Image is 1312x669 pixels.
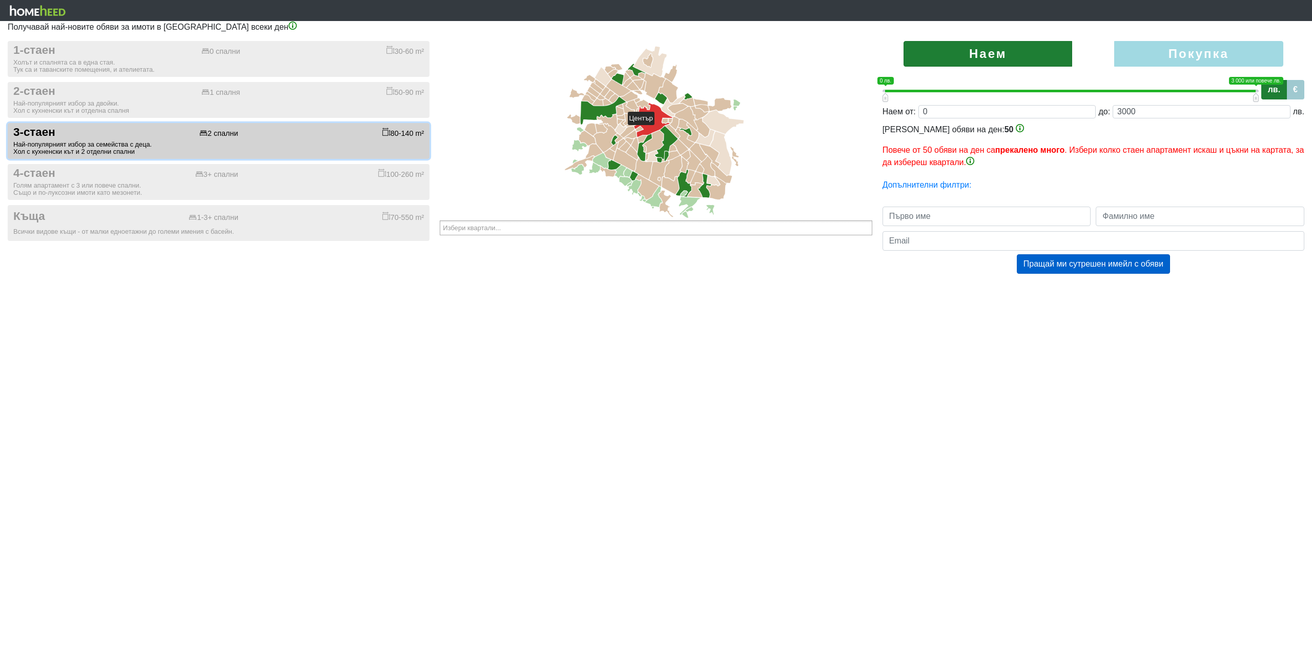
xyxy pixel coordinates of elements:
[8,82,429,118] button: 2-стаен 1 спалня 50-90 m² Най-популярният избор за двойки.Хол с кухненски кът и отделна спалня
[386,87,424,97] div: 50-90 m²
[382,128,424,138] div: 80-140 m²
[13,44,55,57] span: 1-стаен
[289,22,297,30] img: info-3.png
[877,77,894,85] span: 0 лв.
[201,47,240,56] div: 0 спални
[1293,106,1304,118] div: лв.
[883,124,1304,169] div: [PERSON_NAME] обяви на ден:
[8,41,429,77] button: 1-стаен 0 спални 30-60 m² Холът и спалнята са в една стая.Тук са и таванските помещения, и ателие...
[199,129,238,138] div: 2 спални
[8,205,429,241] button: Къща 1-3+ спални 70-550 m² Всички видове къщи - от малки едноетажни до големи имения с басейн.
[1017,254,1170,274] button: Пращай ми сутрешен имейл с обяви
[1286,80,1304,99] label: €
[1016,124,1024,132] img: info-3.png
[382,212,424,222] div: 70-550 m²
[201,88,240,97] div: 1 спалня
[378,169,424,179] div: 100-260 m²
[966,157,974,165] img: info-3.png
[8,123,429,159] button: 3-стаен 2 спални 80-140 m² Най-популярният избор за семейства с деца.Хол с кухненски кът и 2 отде...
[13,59,424,73] div: Холът и спалнята са в една стая. Тук са и таванските помещения, и ателиетата.
[1098,106,1110,118] div: до:
[883,180,972,189] a: Допълнителни филтри:
[386,46,424,56] div: 30-60 m²
[13,85,55,98] span: 2-стаен
[8,21,1304,33] p: Получавай най-новите обяви за имоти в [GEOGRAPHIC_DATA] всеки ден
[1261,80,1287,99] label: лв.
[1229,77,1283,85] span: 3 000 или повече лв.
[13,126,55,139] span: 3-стаен
[13,182,424,196] div: Голям апартамент с 3 или повече спални. Също и по-луксозни имоти като мезонети.
[883,207,1091,226] input: Първо име
[8,164,429,200] button: 4-стаен 3+ спални 100-260 m² Голям апартамент с 3 или повече спални.Също и по-луксозни имоти като...
[1114,41,1283,67] label: Покупка
[904,41,1072,67] label: Наем
[1004,125,1014,134] span: 50
[883,231,1304,251] input: Email
[195,170,238,179] div: 3+ спални
[189,213,238,222] div: 1-3+ спални
[13,228,424,235] div: Всички видове къщи - от малки едноетажни до големи имения с басейн.
[13,210,45,224] span: Къща
[13,141,424,155] div: Най-популярният избор за семейства с деца. Хол с кухненски кът и 2 отделни спални
[1096,207,1304,226] input: Фамилно име
[13,167,55,180] span: 4-стаен
[883,106,916,118] div: Наем от:
[995,146,1064,154] b: прекалено много
[883,144,1304,169] p: Повече от 50 обяви на ден са . Избери колко стаен апартамент искаш и цъкни на картата, за да избе...
[13,100,424,114] div: Най-популярният избор за двойки. Хол с кухненски кът и отделна спалня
